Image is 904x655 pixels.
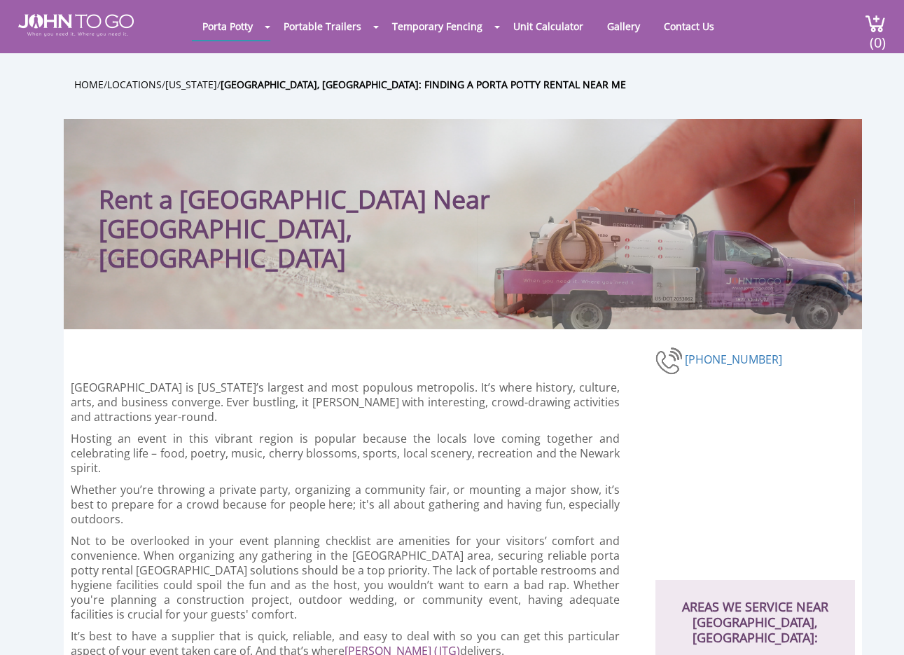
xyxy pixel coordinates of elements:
[865,14,886,33] img: cart a
[18,14,134,36] img: JOHN to go
[273,13,372,40] a: Portable Trailers
[71,432,620,476] p: Hosting an event in this vibrant region is popular because the locals love coming together and ce...
[99,147,550,273] h1: Rent a [GEOGRAPHIC_DATA] Near [GEOGRAPHIC_DATA], [GEOGRAPHIC_DATA]
[669,580,841,645] h2: AREAS WE SERVICE NEAR [GEOGRAPHIC_DATA], [GEOGRAPHIC_DATA]:
[107,78,162,91] a: Locations
[597,13,651,40] a: Gallery
[477,199,855,329] img: Truck
[71,534,620,622] p: Not to be overlooked in your event planning checklist are amenities for your visitors’ comfort an...
[503,13,594,40] a: Unit Calculator
[653,13,725,40] a: Contact Us
[71,380,620,425] p: [GEOGRAPHIC_DATA] is [US_STATE]’s largest and most populous metropolis. It’s where history, cultu...
[870,22,886,52] span: (0)
[221,78,626,91] a: [GEOGRAPHIC_DATA], [GEOGRAPHIC_DATA]: Finding a Porta Potty Rental Near Me
[165,78,217,91] a: [US_STATE]
[71,483,620,527] p: Whether you’re throwing a private party, organizing a community fair, or mounting a major show, i...
[848,599,904,655] button: Live Chat
[74,78,104,91] a: Home
[685,352,782,367] a: [PHONE_NUMBER]
[74,76,872,92] ul: / / /
[382,13,493,40] a: Temporary Fencing
[192,13,263,40] a: Porta Potty
[655,345,685,376] img: phone-number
